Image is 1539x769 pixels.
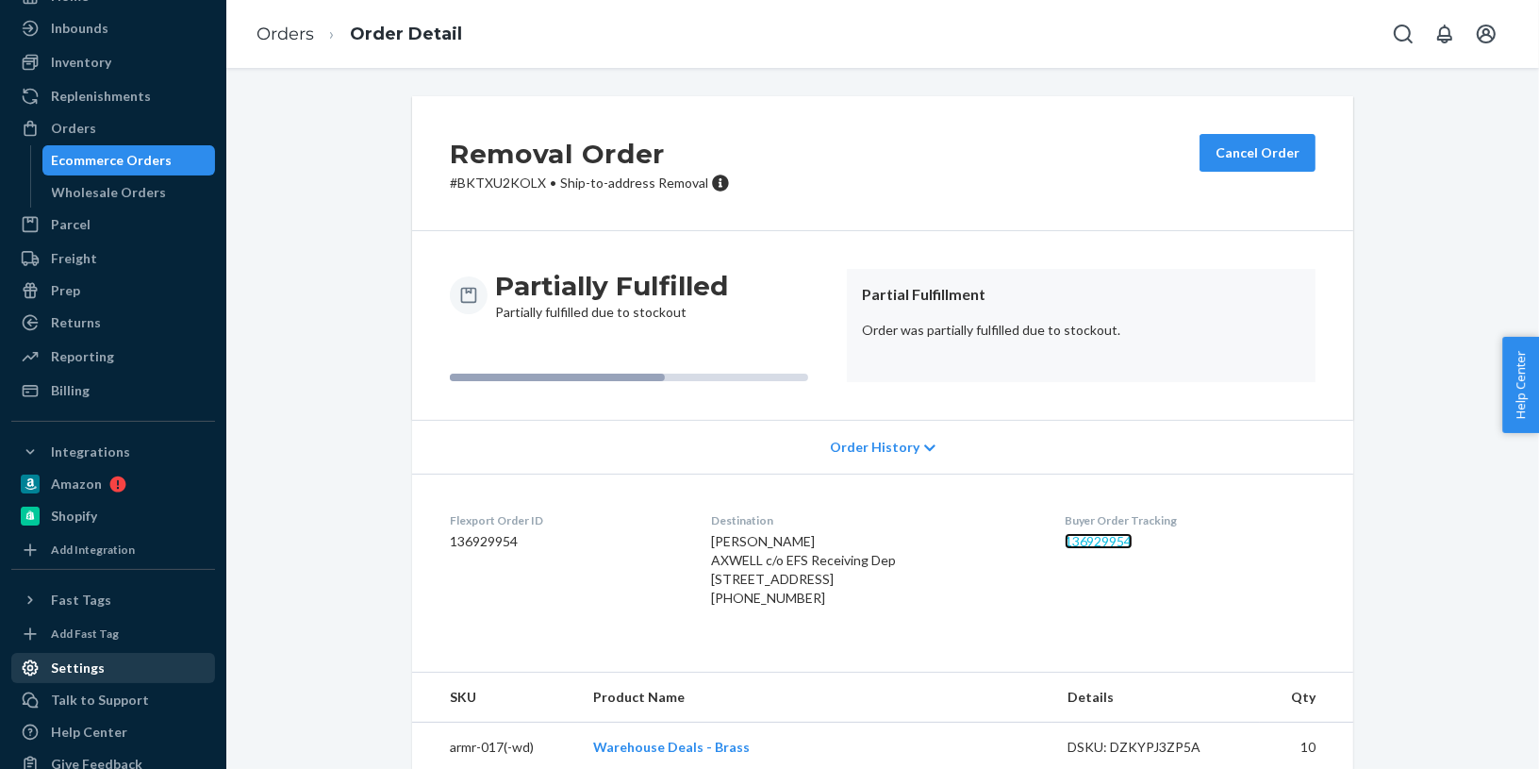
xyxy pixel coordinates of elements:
[1200,134,1316,172] button: Cancel Order
[495,269,728,322] div: Partially fulfilled due to stockout
[11,585,215,615] button: Fast Tags
[51,475,102,493] div: Amazon
[51,381,90,400] div: Billing
[51,723,127,742] div: Help Center
[450,134,730,174] h2: Removal Order
[1067,738,1245,757] div: DSKU: DZKYPJ3ZP5A
[1426,15,1464,53] button: Open notifications
[11,653,215,683] a: Settings
[350,24,462,44] a: Order Detail
[11,276,215,306] a: Prep
[11,209,215,240] a: Parcel
[52,183,167,202] div: Wholesale Orders
[830,438,919,457] span: Order History
[1052,673,1260,723] th: Details
[711,512,1034,528] dt: Destination
[51,626,119,642] div: Add Fast Tag
[495,269,728,303] h3: Partially Fulfilled
[51,591,111,610] div: Fast Tags
[11,13,215,43] a: Inbounds
[51,249,97,268] div: Freight
[711,533,896,587] span: [PERSON_NAME] AXWELL c/o EFS Receiving Dep [STREET_ADDRESS]
[51,19,108,38] div: Inbounds
[11,469,215,499] a: Amazon
[51,691,149,710] div: Talk to Support
[51,347,114,366] div: Reporting
[1260,673,1353,723] th: Qty
[11,308,215,338] a: Returns
[241,7,477,62] ol: breadcrumbs
[11,113,215,143] a: Orders
[51,507,97,526] div: Shopify
[51,542,135,558] div: Add Integration
[52,151,173,170] div: Ecommerce Orders
[1065,512,1316,528] dt: Buyer Order Tracking
[578,673,1052,723] th: Product Name
[862,284,1300,306] header: Partial Fulfillment
[51,659,105,677] div: Settings
[51,215,91,234] div: Parcel
[1384,15,1422,53] button: Open Search Box
[11,717,215,747] a: Help Center
[450,532,681,551] dd: 136929954
[51,119,96,138] div: Orders
[42,145,216,176] a: Ecommerce Orders
[1502,337,1539,433] button: Help Center
[51,87,151,106] div: Replenishments
[51,53,111,72] div: Inventory
[11,376,215,406] a: Billing
[560,175,708,191] span: Ship-to-address Removal
[11,685,215,715] a: Talk to Support
[550,175,556,191] span: •
[711,589,1034,608] div: [PHONE_NUMBER]
[51,281,80,300] div: Prep
[256,24,314,44] a: Orders
[42,177,216,208] a: Wholesale Orders
[862,321,1300,340] p: Order was partially fulfilled due to stockout.
[593,739,750,755] a: Warehouse Deals - Brass
[11,623,215,645] a: Add Fast Tag
[11,501,215,531] a: Shopify
[11,243,215,274] a: Freight
[11,81,215,111] a: Replenishments
[1065,533,1133,549] a: 136929954
[450,512,681,528] dt: Flexport Order ID
[11,437,215,467] button: Integrations
[412,673,578,723] th: SKU
[11,539,215,561] a: Add Integration
[51,443,130,461] div: Integrations
[51,313,101,332] div: Returns
[1467,15,1505,53] button: Open account menu
[11,47,215,77] a: Inventory
[11,342,215,372] a: Reporting
[450,174,730,192] p: # BKTXU2KOLX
